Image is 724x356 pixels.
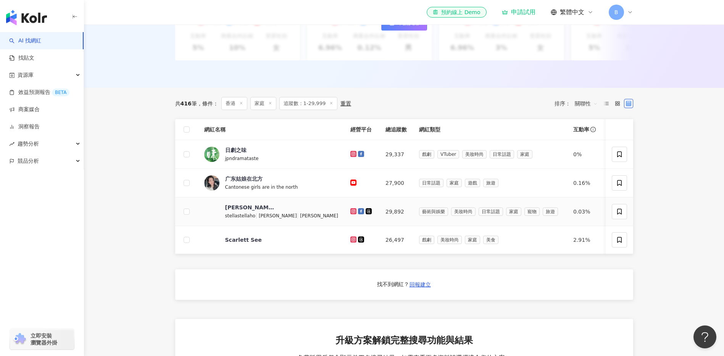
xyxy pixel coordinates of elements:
span: rise [9,141,15,147]
div: 找不到網紅？ [377,281,409,288]
a: KOL AvatarScarlett See [204,232,338,248]
td: 29,892 [379,197,413,226]
td: 26,497 [379,226,413,254]
span: 家庭 [447,179,462,187]
td: 29,337 [379,140,413,169]
span: 家庭 [465,236,480,244]
span: jpndramataste [225,156,259,161]
span: 趨勢分析 [18,135,39,152]
span: 家庭 [250,97,276,110]
span: 互動率 [573,126,589,133]
span: Cantonese girls are in the north [225,184,298,190]
div: 重置 [340,100,351,107]
div: 排序： [555,97,602,110]
div: 0.03% [573,207,597,216]
a: KOL Avatar[PERSON_NAME]stellastellaho|[PERSON_NAME]|[PERSON_NAME] [204,204,338,220]
a: 商案媒合 [9,106,40,113]
th: 網紅名稱 [198,119,344,140]
span: | [255,212,259,218]
a: 預約線上 Demo [427,7,486,18]
span: 香港 [221,97,247,110]
span: stellastellaho [225,213,256,218]
td: 27,900 [379,169,413,197]
img: KOL Avatar [204,232,219,248]
span: 戲劇 [419,236,434,244]
span: 美妝時尚 [451,207,476,216]
span: 升級方案解鎖完整搜尋功能與結果 [335,334,473,347]
span: 旅遊 [543,207,558,216]
span: info-circle [589,126,597,133]
span: 條件 ： [197,100,218,107]
span: 日常話題 [419,179,443,187]
span: 寵物 [524,207,540,216]
span: 416 [181,100,192,107]
span: | [297,212,300,218]
span: [PERSON_NAME] [259,213,297,218]
span: 戲劇 [419,150,434,159]
span: 日常話題 [479,207,503,216]
a: chrome extension立即安裝 瀏覽器外掛 [10,329,74,350]
div: 日劇之味 [225,146,247,154]
span: 藝術與娛樂 [419,207,448,216]
span: [PERSON_NAME] [300,213,338,218]
span: VTuber [437,150,459,159]
span: 日常話題 [490,150,514,159]
span: 追蹤數：1-29,999 [279,97,337,110]
a: KOL Avatar日劇之味jpndramataste [204,146,338,162]
span: 立即安裝 瀏覽器外掛 [31,332,57,346]
div: 2.91% [573,236,597,244]
span: 美食 [483,236,498,244]
a: KOL Avatar广东姑娘在北方Cantonese girls are in the north [204,175,338,191]
a: 申請試用 [502,8,535,16]
div: Scarlett See [225,236,262,244]
span: 資源庫 [18,66,34,84]
div: 0.16% [573,179,597,187]
a: 洞察報告 [9,123,40,131]
span: 美妝時尚 [437,236,462,244]
img: KOL Avatar [204,175,219,191]
span: 繁體中文 [560,8,584,16]
button: 回報建立 [409,278,431,291]
span: 旅遊 [483,179,498,187]
a: 找貼文 [9,54,34,62]
span: 美妝時尚 [462,150,487,159]
a: searchAI 找網紅 [9,37,41,45]
img: chrome extension [12,333,27,345]
img: logo [6,10,47,25]
span: 關聯性 [575,97,598,110]
div: [PERSON_NAME] [225,204,275,211]
a: 效益預測報告BETA [9,89,69,96]
th: 網紅類型 [413,119,567,140]
img: KOL Avatar [204,204,219,219]
span: 家庭 [506,207,521,216]
span: 家庭 [517,150,532,159]
div: 共 筆 [175,100,197,107]
img: KOL Avatar [204,147,219,162]
th: 總追蹤數 [379,119,413,140]
span: 遊戲 [465,179,480,187]
div: 0% [573,150,597,159]
div: 預約線上 Demo [433,8,480,16]
span: 競品分析 [18,152,39,170]
span: 回報建立 [410,282,431,288]
iframe: Help Scout Beacon - Open [693,325,716,348]
div: 广东姑娘在北方 [225,175,263,183]
span: B [614,8,618,16]
th: 經營平台 [344,119,379,140]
